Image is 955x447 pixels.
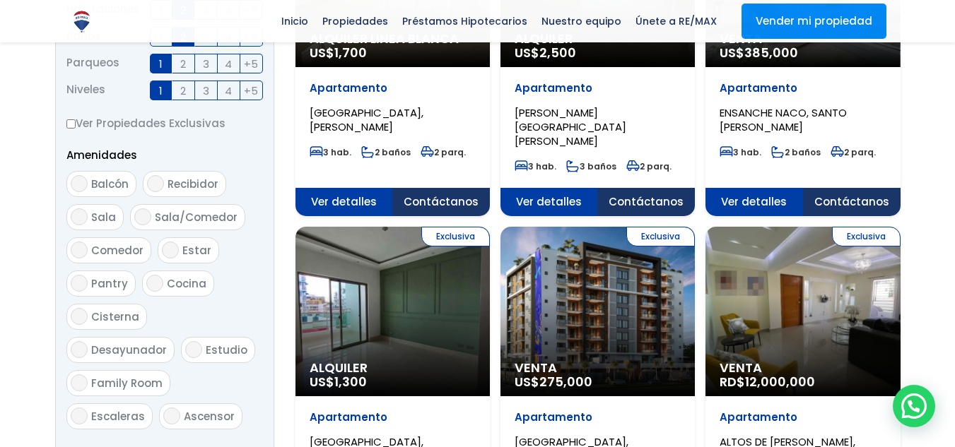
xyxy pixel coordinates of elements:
[206,342,247,357] span: Estudio
[203,82,209,100] span: 3
[566,160,616,172] span: 3 baños
[500,188,598,216] span: Ver detalles
[720,44,798,61] span: US$
[203,55,209,73] span: 3
[167,276,206,291] span: Cocina
[745,373,815,391] span: 12,000,000
[539,44,576,61] span: 2,500
[515,44,576,61] span: US$
[720,373,815,391] span: RD$
[310,44,367,61] span: US$
[182,243,211,258] span: Estar
[310,373,367,391] span: US$
[744,44,798,61] span: 385,000
[705,188,803,216] span: Ver detalles
[91,243,143,258] span: Comedor
[163,407,180,424] input: Ascensor
[515,361,681,375] span: Venta
[71,341,88,358] input: Desayunador
[71,374,88,391] input: Family Room
[515,160,556,172] span: 3 hab.
[91,376,163,391] span: Family Room
[71,242,88,258] input: Comedor
[803,188,901,216] span: Contáctanos
[534,11,628,32] span: Nuestro equipo
[515,105,626,148] span: [PERSON_NAME][GEOGRAPHIC_DATA][PERSON_NAME]
[310,105,423,134] span: [GEOGRAPHIC_DATA], [PERSON_NAME]
[91,210,116,225] span: Sala
[395,11,534,32] span: Préstamos Hipotecarios
[295,188,393,216] span: Ver detalles
[180,82,186,100] span: 2
[155,210,238,225] span: Sala/Comedor
[168,177,218,191] span: Recibidor
[310,81,476,95] p: Apartamento
[91,276,128,291] span: Pantry
[71,308,88,325] input: Cisterna
[626,227,695,246] span: Exclusiva
[146,275,163,292] input: Cocina
[539,373,592,391] span: 275,000
[159,55,163,73] span: 1
[832,227,901,246] span: Exclusiva
[71,275,88,292] input: Pantry
[134,208,151,225] input: Sala/Comedor
[421,227,490,246] span: Exclusiva
[91,342,167,357] span: Desayunador
[147,175,164,192] input: Recibidor
[71,175,88,192] input: Balcón
[515,373,592,391] span: US$
[720,146,761,158] span: 3 hab.
[225,55,232,73] span: 4
[91,177,129,191] span: Balcón
[66,54,119,73] span: Parqueos
[628,11,724,32] span: Únete a RE/MAX
[274,11,315,32] span: Inicio
[185,341,202,358] input: Estudio
[66,119,76,129] input: Ver Propiedades Exclusivas
[742,4,886,39] a: Vender mi propiedad
[66,114,263,132] label: Ver Propiedades Exclusivas
[831,146,876,158] span: 2 parq.
[91,409,145,424] span: Escaleras
[626,160,672,172] span: 2 parq.
[159,82,163,100] span: 1
[244,82,258,100] span: +5
[310,410,476,424] p: Apartamento
[180,55,186,73] span: 2
[184,409,235,424] span: Ascensor
[334,44,367,61] span: 1,700
[720,410,886,424] p: Apartamento
[720,361,886,375] span: Venta
[310,361,476,375] span: Alquiler
[91,309,139,324] span: Cisterna
[69,9,94,34] img: Logo de REMAX
[71,208,88,225] input: Sala
[310,32,476,46] span: Alquiler Linea Blanca
[361,146,411,158] span: 2 baños
[421,146,466,158] span: 2 parq.
[771,146,821,158] span: 2 baños
[597,188,695,216] span: Contáctanos
[225,82,232,100] span: 4
[334,373,367,391] span: 1,300
[515,410,681,424] p: Apartamento
[310,146,351,158] span: 3 hab.
[71,407,88,424] input: Escaleras
[66,146,263,164] p: Amenidades
[720,105,847,134] span: ENSANCHE NACO, SANTO [PERSON_NAME]
[720,81,886,95] p: Apartamento
[315,11,395,32] span: Propiedades
[66,81,105,100] span: Niveles
[515,81,681,95] p: Apartamento
[244,55,258,73] span: +5
[162,242,179,258] input: Estar
[392,188,490,216] span: Contáctanos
